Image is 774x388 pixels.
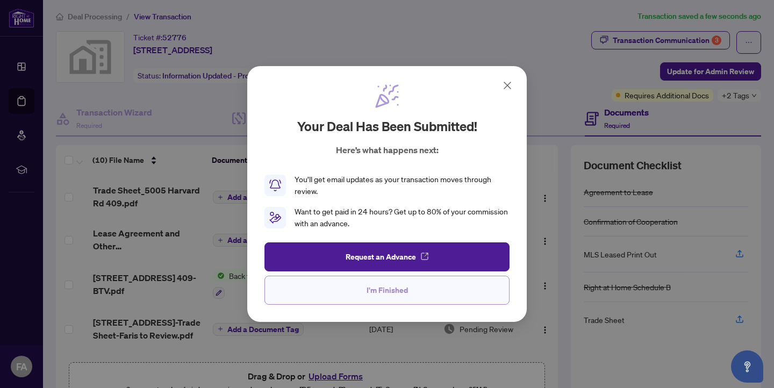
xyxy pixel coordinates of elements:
[264,276,510,305] button: I'm Finished
[367,282,408,299] span: I'm Finished
[297,118,477,135] h2: Your deal has been submitted!
[295,174,510,197] div: You’ll get email updates as your transaction moves through review.
[346,248,416,265] span: Request an Advance
[336,143,439,156] p: Here’s what happens next:
[264,242,510,271] button: Request an Advance
[731,350,763,383] button: Open asap
[295,206,510,229] div: Want to get paid in 24 hours? Get up to 80% of your commission with an advance.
